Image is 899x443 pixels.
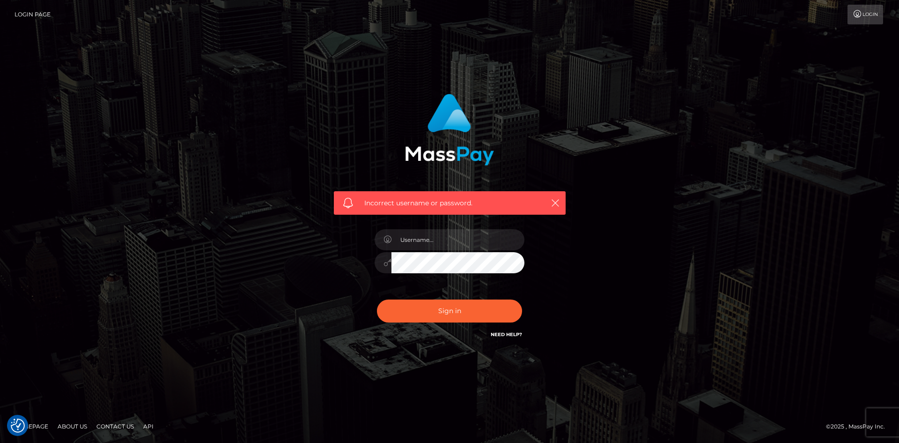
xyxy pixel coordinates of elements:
[11,419,25,433] img: Revisit consent button
[847,5,883,24] a: Login
[11,419,25,433] button: Consent Preferences
[364,198,535,208] span: Incorrect username or password.
[377,300,522,323] button: Sign in
[405,94,494,165] img: MassPay Login
[491,331,522,338] a: Need Help?
[15,5,51,24] a: Login Page
[391,229,524,250] input: Username...
[93,419,138,434] a: Contact Us
[826,421,892,432] div: © 2025 , MassPay Inc.
[140,419,157,434] a: API
[10,419,52,434] a: Homepage
[54,419,91,434] a: About Us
